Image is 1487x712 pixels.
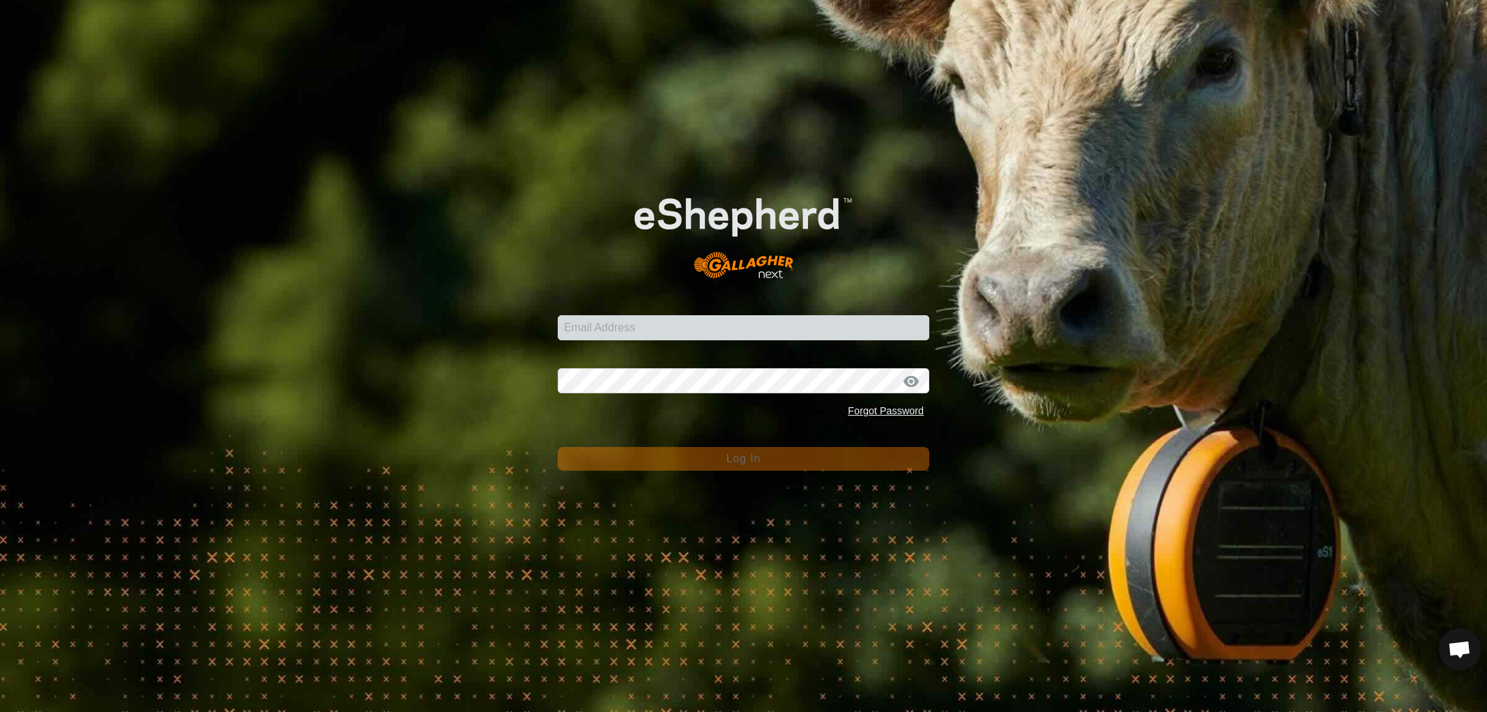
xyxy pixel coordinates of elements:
img: E-shepherd Logo [595,167,892,294]
input: Email Address [558,315,929,340]
div: Open chat [1439,628,1481,670]
a: Forgot Password [848,405,924,416]
span: Log In [726,453,761,464]
button: Log In [558,447,929,471]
